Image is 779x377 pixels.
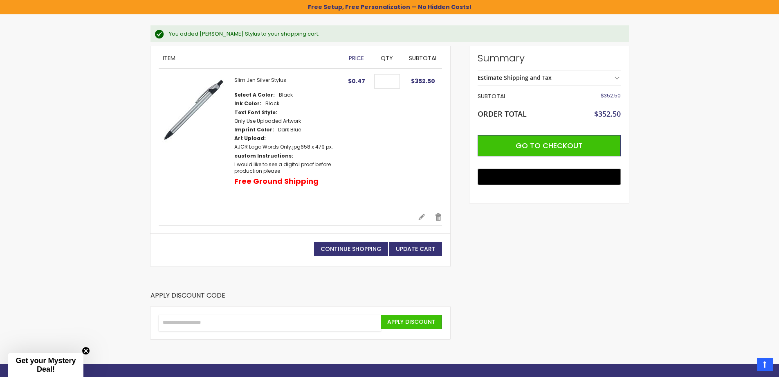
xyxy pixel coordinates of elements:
[234,100,261,107] dt: Ink Color
[234,176,319,186] p: Free Ground Shipping
[234,144,333,150] dd: 658 x 479 px.
[279,92,293,98] dd: Black
[159,77,226,144] img: Slim Jen Silver Stylus-Black
[409,54,438,62] span: Subtotal
[234,161,340,174] dd: I would like to see a digital proof before production please
[169,30,621,38] div: You added [PERSON_NAME] Stylus to your shopping cart.
[478,108,527,119] strong: Order Total
[516,140,583,151] span: Go to Checkout
[387,318,436,326] span: Apply Discount
[348,77,365,85] span: $0.47
[234,153,293,159] dt: custom Instructions
[321,245,382,253] span: Continue Shopping
[234,118,301,124] dd: Only Use Uploaded Artwork
[478,135,621,156] button: Go to Checkout
[265,100,279,107] dd: Black
[8,353,83,377] div: Get your Mystery Deal!Close teaser
[314,242,388,256] a: Continue Shopping
[159,77,234,205] a: Slim Jen Silver Stylus-Black
[163,54,175,62] span: Item
[389,242,442,256] button: Update Cart
[234,109,277,116] dt: Text Font Style
[82,347,90,355] button: Close teaser
[234,92,275,98] dt: Select A Color
[349,54,364,62] span: Price
[396,245,436,253] span: Update Cart
[601,92,621,99] span: $352.50
[234,143,301,150] a: AJCR Logo Words Only.jpg
[478,90,573,103] th: Subtotal
[278,126,301,133] dd: Dark Blue
[150,291,225,306] strong: Apply Discount Code
[411,77,435,85] span: $352.50
[594,109,621,119] span: $352.50
[234,77,286,84] a: Slim Jen Silver Stylus
[16,357,76,373] span: Get your Mystery Deal!
[478,169,621,185] button: Buy with GPay
[478,52,621,65] strong: Summary
[234,126,274,133] dt: Imprint Color
[757,358,773,371] a: Top
[478,74,552,81] strong: Estimate Shipping and Tax
[234,135,266,142] dt: Art Upload
[381,54,393,62] span: Qty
